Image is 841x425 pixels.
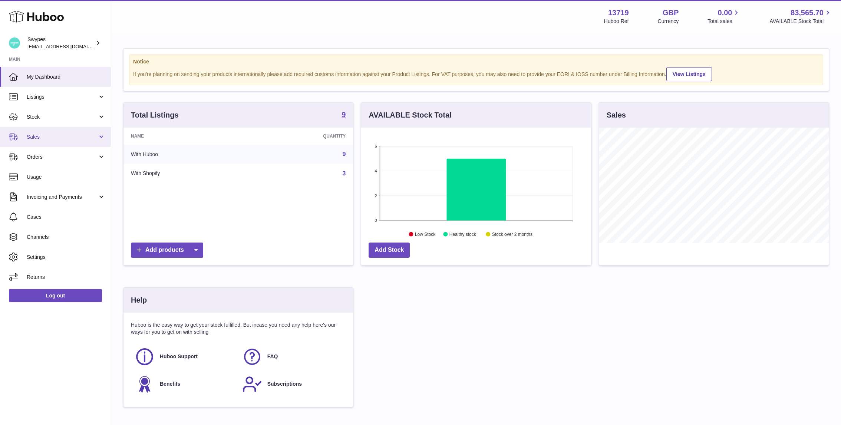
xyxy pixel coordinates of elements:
[27,73,105,80] span: My Dashboard
[267,380,302,388] span: Subscriptions
[135,347,235,367] a: Huboo Support
[242,374,342,394] a: Subscriptions
[27,43,109,49] span: [EMAIL_ADDRESS][DOMAIN_NAME]
[769,18,832,25] span: AVAILABLE Stock Total
[27,214,105,221] span: Cases
[666,67,712,81] a: View Listings
[342,170,346,177] a: 3
[608,8,629,18] strong: 13719
[415,232,436,237] text: Low Stock
[718,8,732,18] span: 0.00
[27,134,98,141] span: Sales
[342,111,346,120] a: 9
[369,110,451,120] h3: AVAILABLE Stock Total
[27,174,105,181] span: Usage
[131,322,346,336] p: Huboo is the easy way to get your stock fulfilled. But incase you need any help here's our ways f...
[791,8,824,18] span: 83,565.70
[27,154,98,161] span: Orders
[375,169,377,173] text: 4
[369,243,410,258] a: Add Stock
[375,218,377,223] text: 0
[160,380,180,388] span: Benefits
[27,234,105,241] span: Channels
[133,66,819,81] div: If you're planning on sending your products internationally please add required customs informati...
[27,93,98,101] span: Listings
[342,111,346,118] strong: 9
[123,128,247,145] th: Name
[267,353,278,360] span: FAQ
[375,144,377,148] text: 6
[604,18,629,25] div: Huboo Ref
[607,110,626,120] h3: Sales
[449,232,476,237] text: Healthy stock
[131,110,179,120] h3: Total Listings
[27,36,94,50] div: Swypes
[769,8,832,25] a: 83,565.70 AVAILABLE Stock Total
[123,164,247,183] td: With Shopify
[9,289,102,302] a: Log out
[658,18,679,25] div: Currency
[135,374,235,394] a: Benefits
[708,8,741,25] a: 0.00 Total sales
[342,151,346,157] a: 9
[708,18,741,25] span: Total sales
[663,8,679,18] strong: GBP
[27,194,98,201] span: Invoicing and Payments
[242,347,342,367] a: FAQ
[247,128,353,145] th: Quantity
[131,243,203,258] a: Add products
[27,254,105,261] span: Settings
[492,232,532,237] text: Stock over 2 months
[123,145,247,164] td: With Huboo
[131,295,147,305] h3: Help
[27,274,105,281] span: Returns
[27,113,98,121] span: Stock
[133,58,819,65] strong: Notice
[375,194,377,198] text: 2
[160,353,198,360] span: Huboo Support
[9,37,20,49] img: hello@swypes.co.uk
